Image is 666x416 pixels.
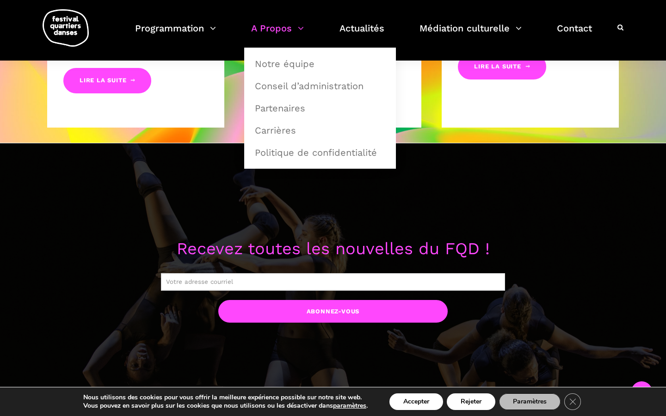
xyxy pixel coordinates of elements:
button: Close GDPR Cookie Banner [564,393,581,410]
input: Abonnez-vous [218,300,448,323]
p: Recevez toutes les nouvelles du FQD ! [46,236,620,263]
button: Rejeter [447,393,495,410]
p: Vous pouvez en savoir plus sur les cookies que nous utilisons ou les désactiver dans . [83,402,368,410]
input: Votre adresse courriel [161,273,505,291]
a: Contact [557,20,592,48]
a: A Propos [251,20,304,48]
a: Partenaires [249,98,391,119]
img: logo-fqd-med [43,9,89,47]
a: Médiation culturelle [419,20,522,48]
a: Notre équipe [249,53,391,74]
a: Programmation [135,20,216,48]
button: paramètres [333,402,366,410]
a: Carrières [249,120,391,141]
a: Actualités [339,20,384,48]
a: Politique de confidentialité [249,142,391,163]
a: Lire la suite [458,54,546,80]
button: Paramètres [499,393,561,410]
a: Conseil d’administration [249,75,391,97]
a: Lire la suite [63,68,151,93]
button: Accepter [389,393,443,410]
p: Nous utilisons des cookies pour vous offrir la meilleure expérience possible sur notre site web. [83,393,368,402]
